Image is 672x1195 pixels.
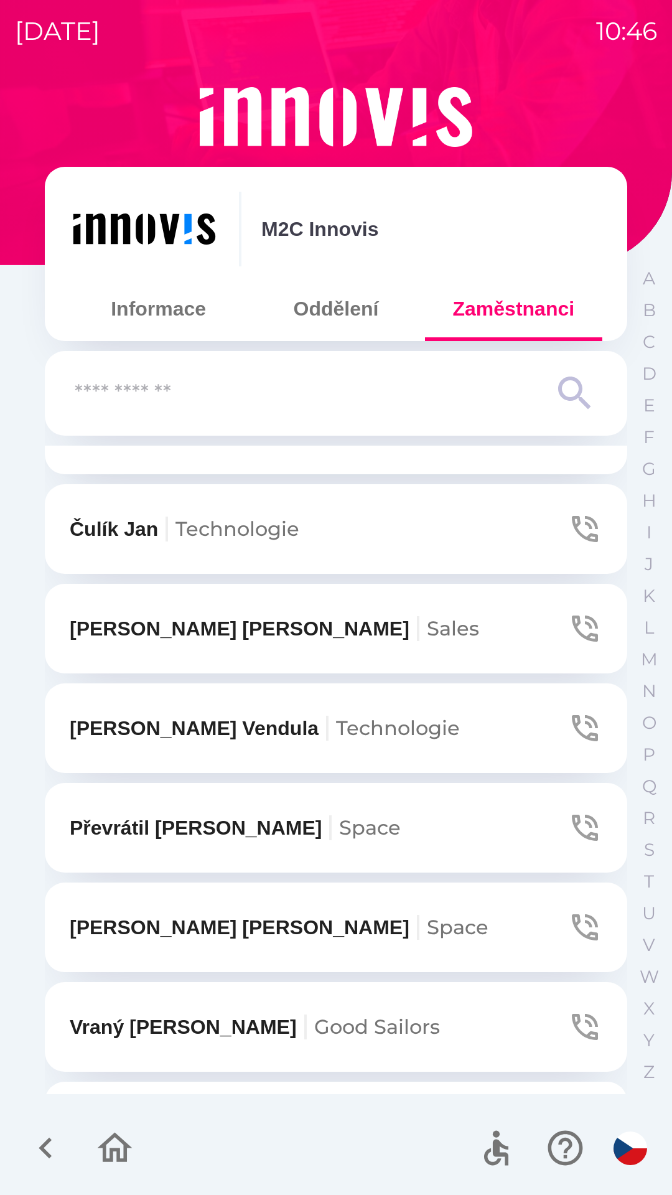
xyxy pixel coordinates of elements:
p: Převrátil [PERSON_NAME] [70,813,401,843]
p: Čulík Jan [70,514,299,544]
span: Good Sailors [314,1015,440,1039]
button: Vraný [PERSON_NAME]Good Sailors [45,982,627,1072]
img: Logo [45,87,627,147]
button: [PERSON_NAME] VendulaTechnologie [45,683,627,773]
button: Převrátil [PERSON_NAME]Space [45,783,627,873]
span: Space [427,915,488,939]
span: Technologie [336,716,460,740]
button: [PERSON_NAME] [PERSON_NAME]Space [45,883,627,972]
img: cs flag [614,1132,647,1165]
p: [PERSON_NAME] [PERSON_NAME] [70,614,479,644]
p: 10:46 [596,12,657,50]
span: Sales [427,616,479,640]
button: Zaměstnanci [425,286,602,331]
p: Vraný [PERSON_NAME] [70,1012,440,1042]
button: Informace [70,286,247,331]
p: [PERSON_NAME] [PERSON_NAME] [70,912,488,942]
button: Oddělení [247,286,424,331]
p: [DATE] [15,12,100,50]
button: Čulík JanTechnologie [45,484,627,574]
span: Space [339,815,401,840]
button: [PERSON_NAME] [PERSON_NAME]Sales [45,584,627,673]
span: Technologie [175,517,299,541]
p: M2C Innovis [261,214,378,244]
p: [PERSON_NAME] Vendula [70,713,460,743]
img: ef454dd6-c04b-4b09-86fc-253a1223f7b7.png [70,192,219,266]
